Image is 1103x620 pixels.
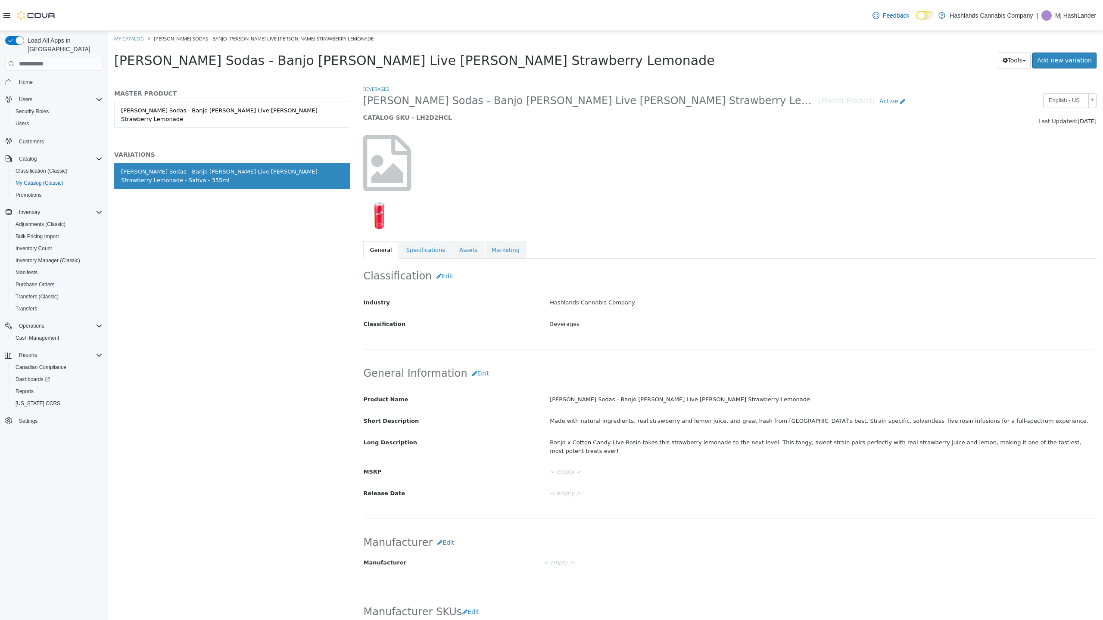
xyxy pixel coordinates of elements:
a: Users [12,118,32,129]
span: Users [12,118,103,129]
span: Classification [256,290,298,296]
a: Canadian Compliance [12,362,70,372]
div: < empty > [436,455,995,470]
a: My Catalog (Classic) [12,178,67,188]
a: English - US [935,62,989,77]
h5: VARIATIONS [6,120,243,127]
span: Dashboards [16,376,50,383]
span: Classification (Classic) [16,167,68,174]
button: Catalog [16,154,40,164]
span: Reports [19,352,37,359]
span: Cash Management [16,335,59,341]
span: Industry [256,268,283,275]
a: Reports [12,386,37,397]
span: Settings [19,418,37,425]
small: [Master Product] [711,67,767,74]
span: Security Roles [12,106,103,117]
span: Inventory Manager (Classic) [12,255,103,266]
span: Dashboards [12,374,103,384]
a: Manifests [12,267,41,278]
span: Customers [16,136,103,146]
span: Settings [16,415,103,426]
p: Hashlands Cannabis Company [950,10,1033,21]
span: Inventory [16,207,103,217]
button: Promotions [9,189,106,201]
span: Catalog [16,154,103,164]
button: Cash Management [9,332,106,344]
a: Home [16,77,36,87]
button: Classification (Classic) [9,165,106,177]
a: Classification (Classic) [12,166,71,176]
span: Users [16,120,29,127]
span: Release Date [256,459,298,465]
button: Transfers [9,303,106,315]
div: < empty > [436,524,933,539]
p: | [1036,10,1038,21]
span: Reports [16,388,34,395]
h5: MASTER PRODUCT [6,59,243,66]
div: < empty > [436,434,995,449]
a: Dashboards [12,374,53,384]
span: Product Name [256,365,301,372]
button: Inventory [16,207,44,217]
button: Security Roles [9,105,106,118]
span: Inventory Count [12,243,103,254]
a: General [255,210,291,228]
button: Users [16,94,36,105]
span: [DATE] [970,87,989,93]
a: Promotions [12,190,45,200]
span: Promotions [12,190,103,200]
a: Transfers [12,304,41,314]
span: Inventory Count [16,245,52,252]
span: [US_STATE] CCRS [16,400,60,407]
a: [US_STATE] CCRS [12,398,64,409]
span: Canadian Compliance [16,364,66,371]
a: Customers [16,136,47,147]
a: Marketing [377,210,419,228]
span: [PERSON_NAME] Sodas - Banjo [PERSON_NAME] Live [PERSON_NAME] Strawberry Lemonade [6,22,607,37]
button: Adjustments (Classic) [9,218,106,230]
span: Cash Management [12,333,103,343]
span: Reports [12,386,103,397]
span: [PERSON_NAME] Sodas - Banjo [PERSON_NAME] Live [PERSON_NAME] Strawberry Lemonade [255,63,711,77]
a: Inventory Count [12,243,56,254]
button: Edit [354,573,376,589]
a: Settings [16,416,41,426]
div: Mj HashLander [1041,10,1052,21]
span: Load All Apps in [GEOGRAPHIC_DATA] [24,36,103,53]
span: Last Updated: [931,87,970,93]
span: Active [772,67,790,74]
span: Transfers [12,304,103,314]
input: Dark Mode [916,11,934,20]
button: My Catalog (Classic) [9,177,106,189]
button: Bulk Pricing Import [9,230,106,242]
a: Assets [345,210,377,228]
a: Inventory Manager (Classic) [12,255,84,266]
button: Reports [16,350,41,360]
button: Users [9,118,106,130]
nav: Complex example [5,72,103,449]
h2: General Information [256,335,989,350]
button: Home [2,76,106,88]
a: Adjustments (Classic) [12,219,69,229]
button: Reports [9,385,106,397]
button: Edit [360,335,386,350]
a: Purchase Orders [12,279,58,290]
span: Classification (Classic) [12,166,103,176]
button: Tools [890,22,923,37]
span: Bulk Pricing Import [16,233,59,240]
a: [PERSON_NAME] Sodas - Banjo [PERSON_NAME] Live [PERSON_NAME] Strawberry Lemonade [6,71,243,97]
span: Transfers (Classic) [12,291,103,302]
span: Manufacturer [256,528,299,535]
button: Catalog [2,153,106,165]
a: Feedback [869,7,913,24]
span: Catalog [19,155,37,162]
button: Edit [325,504,351,520]
span: Home [16,77,103,87]
a: Dashboards [9,373,106,385]
a: Specifications [292,210,344,228]
button: Operations [2,320,106,332]
button: Operations [16,321,48,331]
button: Purchase Orders [9,279,106,291]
